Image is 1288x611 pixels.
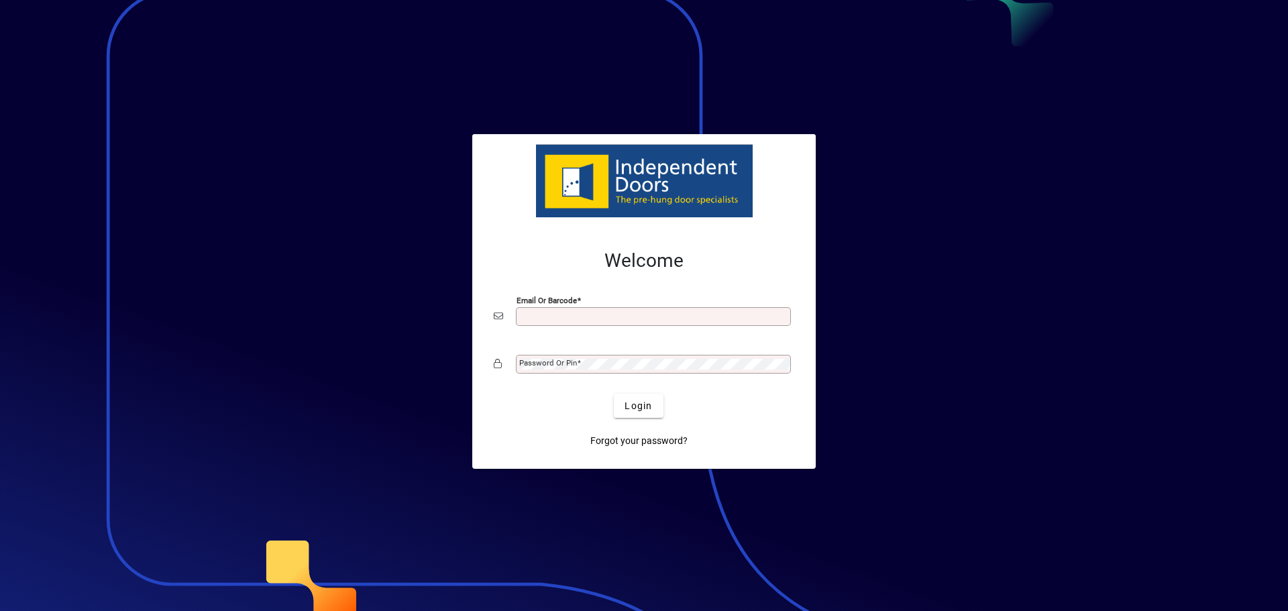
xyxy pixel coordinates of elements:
a: Forgot your password? [585,429,693,453]
mat-label: Password or Pin [519,358,577,368]
mat-label: Email or Barcode [517,296,577,305]
span: Forgot your password? [590,434,688,448]
button: Login [614,394,663,418]
h2: Welcome [494,249,794,272]
span: Login [625,399,652,413]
